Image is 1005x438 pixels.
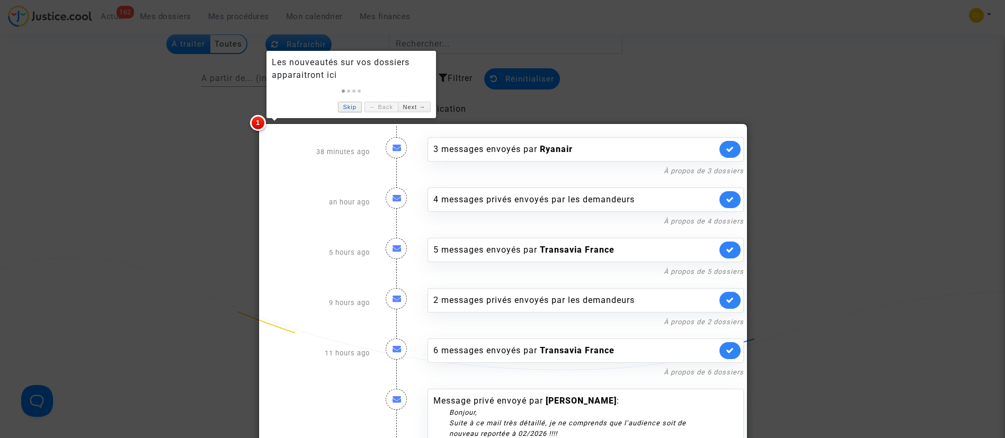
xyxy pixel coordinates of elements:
a: À propos de 4 dossiers [664,217,744,225]
b: Transavia France [540,245,615,255]
div: 4 messages privés envoyés par les demandeurs [433,193,717,206]
div: an hour ago [253,177,378,227]
div: 38 minutes ago [253,127,378,177]
div: 2 messages privés envoyés par les demandeurs [433,294,717,307]
div: 5 hours ago [253,227,378,278]
div: 6 messages envoyés par [433,344,717,357]
span: 1 [250,115,266,131]
a: ← Back [364,102,398,113]
a: Next → [398,102,431,113]
a: Skip [338,102,362,113]
div: 5 messages envoyés par [433,244,717,256]
a: À propos de 3 dossiers [664,167,744,175]
div: Les nouveautés sur vos dossiers apparaitront ici [272,56,431,82]
a: À propos de 2 dossiers [664,318,744,326]
b: [PERSON_NAME] [546,396,617,406]
div: 9 hours ago [253,278,378,328]
div: 11 hours ago [253,328,378,378]
a: À propos de 6 dossiers [664,368,744,376]
b: Ryanair [540,144,573,154]
b: Transavia France [540,345,615,355]
a: À propos de 5 dossiers [664,267,744,275]
div: 3 messages envoyés par [433,143,717,156]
